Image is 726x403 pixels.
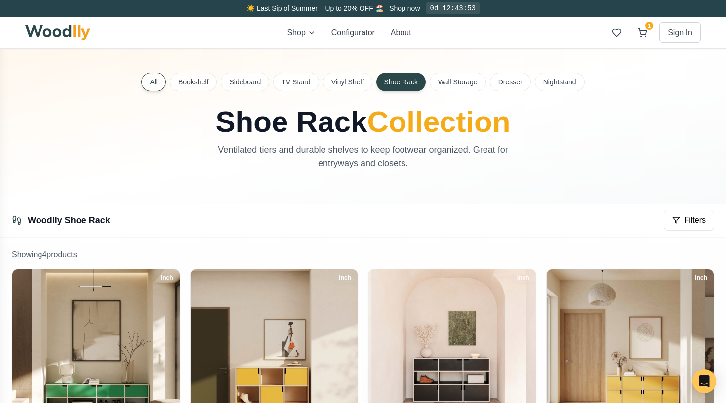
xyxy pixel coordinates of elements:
button: Vinyl Shelf [323,73,372,91]
button: 1 [634,24,651,41]
button: Shoe Rack [376,73,426,91]
button: TV Stand [273,73,319,91]
div: Open Intercom Messenger [692,369,716,393]
span: Collection [367,105,510,138]
p: Showing 4 product s [12,249,714,261]
button: Nightstand [535,73,585,91]
button: Dresser [490,73,531,91]
span: Filters [684,214,706,226]
div: 0d 12:43:53 [426,2,480,14]
a: Shop now [389,4,420,12]
span: 1 [645,22,653,30]
div: Inch [690,272,712,283]
button: Wall Storage [430,73,486,91]
button: Shop [287,27,315,39]
button: Bookshelf [170,73,217,91]
button: All [141,73,166,91]
h1: Shoe Rack [142,107,584,137]
button: Sideboard [221,73,269,91]
span: ☀️ Last Sip of Summer – Up to 20% OFF 🏖️ – [246,4,389,12]
div: Inch [334,272,356,283]
button: Configurator [331,27,375,39]
button: Sign In [659,22,701,43]
div: Inch [513,272,534,283]
img: Woodlly [25,25,90,40]
a: Woodlly Shoe Rack [28,215,110,225]
p: Ventilated tiers and durable shelves to keep footwear organized. Great for entryways and closets. [197,143,529,170]
div: Inch [157,272,178,283]
button: About [391,27,411,39]
button: Filters [664,210,714,231]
